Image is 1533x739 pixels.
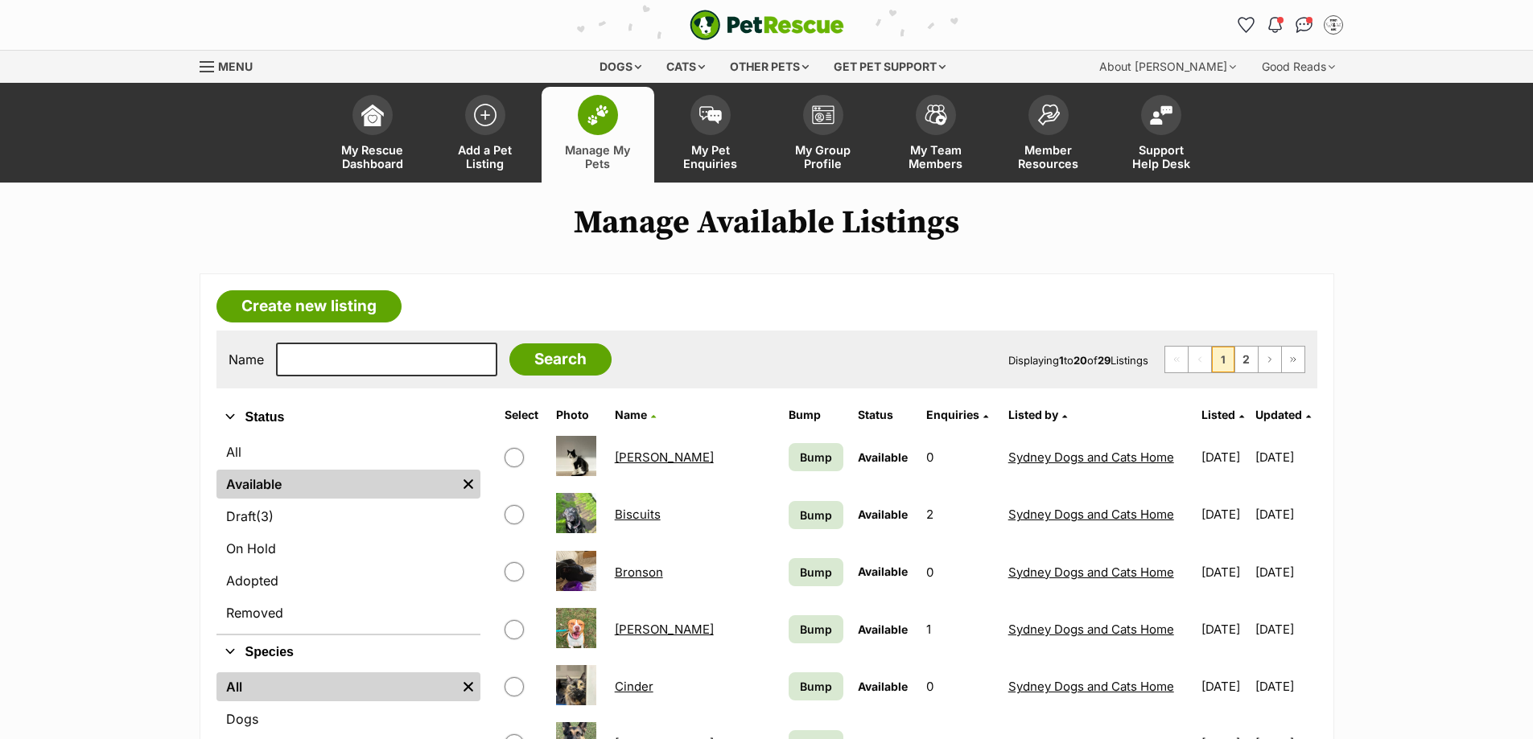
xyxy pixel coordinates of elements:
[1234,12,1346,38] ul: Account quick links
[336,143,409,170] span: My Rescue Dashboard
[1195,429,1255,485] td: [DATE]
[615,622,714,637] a: [PERSON_NAME]
[789,558,843,586] a: Bump
[1150,105,1172,125] img: help-desk-icon-fdf02630f3aa405de69fd3d07c3f3aa587a6932b1a1747fa1d2bba05be0121f9.svg
[550,402,607,428] th: Photo
[1195,659,1255,714] td: [DATE]
[1255,408,1311,421] a: Updated
[1008,565,1174,580] a: Sydney Dogs and Cats Home
[690,10,844,40] a: PetRescue
[1008,408,1058,421] span: Listed by
[767,87,880,183] a: My Group Profile
[1074,354,1087,367] strong: 20
[615,408,656,421] a: Name
[1234,12,1259,38] a: Favourites
[587,105,609,125] img: manage-my-pets-icon-02211641906a0b7f246fdf0571729dbe1e7629f14944591b6c1af311fb30b64b.svg
[822,51,957,83] div: Get pet support
[1201,408,1244,421] a: Listed
[474,104,497,126] img: add-pet-listing-icon-0afa8454b4691262ce3f59096e99ab1cd57d4a30225e0717b998d2c9b9846f56.svg
[1235,347,1258,372] a: Page 2
[925,105,947,125] img: team-members-icon-5396bd8760b3fe7c0b43da4ab00e1e3bb1a5d9ba89233759b79545d2d3fc5d0d.svg
[615,408,647,421] span: Name
[1059,354,1064,367] strong: 1
[216,534,480,563] a: On Hold
[498,402,548,428] th: Select
[216,437,480,466] a: All
[1255,659,1315,714] td: [DATE]
[216,598,480,627] a: Removed
[1255,487,1315,542] td: [DATE]
[926,408,979,421] span: translation missing: en.admin.listings.index.attributes.enquiries
[562,143,634,170] span: Manage My Pets
[858,565,908,578] span: Available
[787,143,859,170] span: My Group Profile
[920,601,1000,657] td: 1
[1263,12,1288,38] button: Notifications
[1255,544,1315,600] td: [DATE]
[615,450,714,465] a: [PERSON_NAME]
[789,615,843,643] a: Bump
[1255,429,1315,485] td: [DATE]
[1212,347,1234,372] span: Page 1
[800,449,832,466] span: Bump
[1195,601,1255,657] td: [DATE]
[1251,51,1346,83] div: Good Reads
[800,507,832,523] span: Bump
[1296,17,1313,33] img: chat-41dd97257d64d25036548639549fe6c8038ab92f7586957e7f3b1b290dea8141.svg
[858,622,908,636] span: Available
[789,501,843,529] a: Bump
[812,105,834,125] img: group-profile-icon-3fa3cf56718a62981997c0bc7e787c4b2cf8bcc04b72c1350f741eb67cf2f40e.svg
[654,87,767,183] a: My Pet Enquiries
[1098,354,1111,367] strong: 29
[800,678,832,695] span: Bump
[316,87,429,183] a: My Rescue Dashboard
[789,672,843,700] a: Bump
[719,51,820,83] div: Other pets
[1012,143,1085,170] span: Member Resources
[218,60,253,73] span: Menu
[920,429,1000,485] td: 0
[674,143,747,170] span: My Pet Enquiries
[782,402,850,428] th: Bump
[655,51,716,83] div: Cats
[216,672,456,701] a: All
[858,679,908,693] span: Available
[1008,450,1174,465] a: Sydney Dogs and Cats Home
[1201,408,1235,421] span: Listed
[509,343,612,376] input: Search
[588,51,653,83] div: Dogs
[992,87,1105,183] a: Member Resources
[216,566,480,595] a: Adopted
[456,470,480,499] a: Remove filter
[216,502,480,531] a: Draft
[1195,487,1255,542] td: [DATE]
[216,642,480,663] button: Species
[1037,104,1060,125] img: member-resources-icon-8e73f808a243e03378d46382f2149f9095a855e16c252ad45f914b54edf8863c.svg
[1292,12,1317,38] a: Conversations
[216,407,480,428] button: Status
[216,434,480,634] div: Status
[1189,347,1211,372] span: Previous page
[216,290,402,322] a: Create new listing
[690,10,844,40] img: logo-e224e6f780fb5917bec1dbf3a21bbac754714ae5b6737aabdf751b685950b380.svg
[229,352,264,367] label: Name
[1008,679,1174,694] a: Sydney Dogs and Cats Home
[920,487,1000,542] td: 2
[449,143,521,170] span: Add a Pet Listing
[858,450,908,464] span: Available
[800,564,832,581] span: Bump
[1325,17,1341,33] img: Sydney Dogs and Cats Home profile pic
[1268,17,1281,33] img: notifications-46538b983faf8c2785f20acdc204bb7945ddae34d4c08c2a6579f10ce5e182be.svg
[858,507,908,521] span: Available
[200,51,264,80] a: Menu
[216,470,456,499] a: Available
[1255,408,1302,421] span: Updated
[1088,51,1247,83] div: About [PERSON_NAME]
[256,507,274,526] span: (3)
[1125,143,1197,170] span: Support Help Desk
[615,507,661,522] a: Biscuits
[1282,347,1304,372] a: Last page
[800,621,832,638] span: Bump
[615,679,653,694] a: Cinder
[1165,347,1188,372] span: First page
